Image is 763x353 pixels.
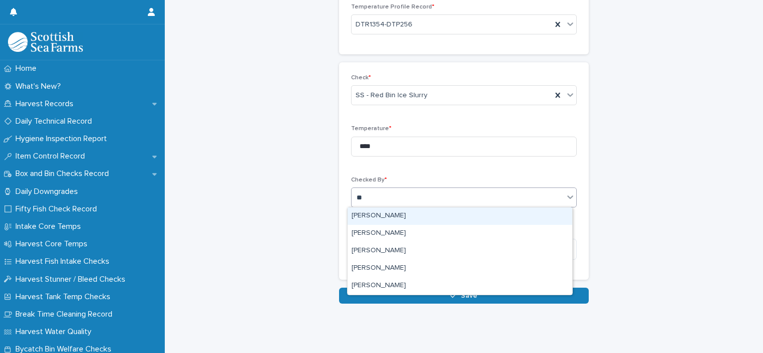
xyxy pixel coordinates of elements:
[351,126,391,132] span: Temperature
[348,242,572,260] div: Ionel Stoica
[11,152,93,161] p: Item Control Record
[356,90,427,101] span: SS - Red Bin Ice Slurry
[11,222,89,231] p: Intake Core Temps
[348,225,572,242] div: ionel Stoica
[11,292,118,302] p: Harvest Tank Temp Checks
[11,169,117,178] p: Box and Bin Checks Record
[11,64,44,73] p: Home
[11,275,133,284] p: Harvest Stunner / Bleed Checks
[11,239,95,249] p: Harvest Core Temps
[11,204,105,214] p: Fifty Fish Check Record
[11,82,69,91] p: What's New?
[11,117,100,126] p: Daily Technical Record
[351,4,434,10] span: Temperature Profile Record
[356,19,412,30] span: DTR1354-DTP256
[11,187,86,196] p: Daily Downgrades
[11,310,120,319] p: Break Time Cleaning Record
[348,260,572,277] div: Piotr Sobieraj
[348,277,572,295] div: Siobhan Murray
[11,134,115,144] p: Hygiene Inspection Report
[8,32,83,52] img: mMrefqRFQpe26GRNOUkG
[11,327,99,337] p: Harvest Water Quality
[11,257,117,266] p: Harvest Fish Intake Checks
[339,288,589,304] button: Save
[348,207,572,225] div: Fiona McCann
[11,99,81,109] p: Harvest Records
[351,75,371,81] span: Check
[461,292,477,299] span: Save
[351,177,387,183] span: Checked By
